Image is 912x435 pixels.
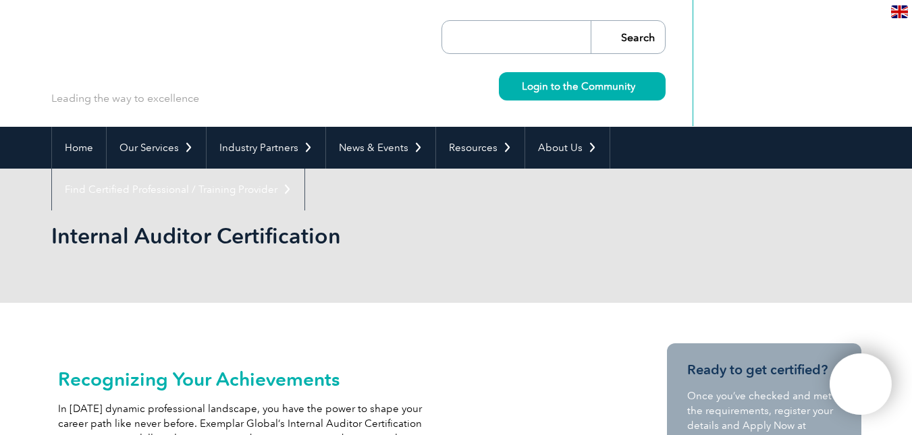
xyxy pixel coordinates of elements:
[687,361,841,378] h3: Ready to get certified?
[687,388,841,433] p: Once you’ve checked and met the requirements, register your details and Apply Now at
[844,368,878,401] img: svg+xml;nitro-empty-id=MTEyNjoxMTY=-1;base64,PHN2ZyB2aWV3Qm94PSIwIDAgNDAwIDQwMCIgd2lkdGg9IjQwMCIg...
[499,72,666,100] a: Login to the Community
[326,127,435,169] a: News & Events
[591,21,665,53] input: Search
[107,127,206,169] a: Our Services
[891,5,908,18] img: en
[52,127,106,169] a: Home
[52,169,304,210] a: Find Certified Professional / Training Provider
[635,82,643,90] img: svg+xml;nitro-empty-id=MzYyOjIyMw==-1;base64,PHN2ZyB2aWV3Qm94PSIwIDAgMTEgMTEiIHdpZHRoPSIxMSIgaGVp...
[525,127,610,169] a: About Us
[58,368,423,390] h2: Recognizing Your Achievements
[207,127,325,169] a: Industry Partners
[51,223,570,249] h1: Internal Auditor Certification
[51,91,199,106] p: Leading the way to excellence
[436,127,525,169] a: Resources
